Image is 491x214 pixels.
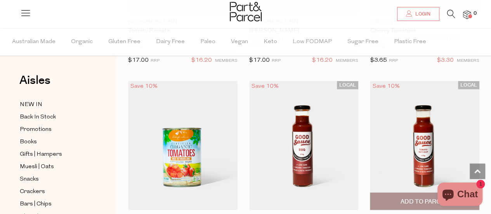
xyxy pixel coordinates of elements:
[20,162,54,172] span: Muesli | Oats
[215,59,238,63] small: MEMBERS
[336,59,358,63] small: MEMBERS
[20,162,90,172] a: Muesli | Oats
[128,81,238,210] img: Tomatoes
[370,81,479,210] img: Tomato Ketchup
[156,28,185,56] span: Dairy Free
[20,100,90,110] a: NEW IN
[19,72,50,89] span: Aisles
[472,10,479,17] span: 0
[19,75,50,94] a: Aisles
[413,11,430,17] span: Login
[20,137,90,147] a: Books
[337,81,358,89] span: LOCAL
[347,28,378,56] span: Sugar Free
[231,28,248,56] span: Vegan
[20,112,90,122] a: Back In Stock
[191,56,212,66] span: $16.20
[264,28,277,56] span: Keto
[389,59,397,63] small: RRP
[20,150,90,159] a: Gifts | Hampers
[249,81,281,92] div: Save 10%
[20,100,42,110] span: NEW IN
[20,125,90,134] a: Promotions
[128,81,160,92] div: Save 10%
[370,193,479,210] button: Add To Parcel
[20,187,90,197] a: Crackers
[463,10,471,19] a: 0
[370,81,402,92] div: Save 10%
[435,183,485,208] inbox-online-store-chat: Shopify online store chat
[20,175,39,184] span: Snacks
[312,56,333,66] span: $16.20
[151,59,160,63] small: RRP
[20,150,62,159] span: Gifts | Hampers
[20,137,37,147] span: Books
[12,28,56,56] span: Australian Made
[230,2,262,21] img: Part&Parcel
[437,56,454,66] span: $3.30
[20,125,52,134] span: Promotions
[293,28,332,56] span: Low FODMAP
[20,200,52,209] span: Bars | Chips
[20,199,90,209] a: Bars | Chips
[108,28,141,56] span: Gluten Free
[458,81,479,89] span: LOCAL
[200,28,215,56] span: Paleo
[457,59,479,63] small: MEMBERS
[71,28,93,56] span: Organic
[272,59,281,63] small: RRP
[20,187,45,197] span: Crackers
[128,57,149,63] span: $17.00
[394,28,426,56] span: Plastic Free
[397,7,439,21] a: Login
[20,174,90,184] a: Snacks
[249,57,270,63] span: $17.00
[20,113,56,122] span: Back In Stock
[401,198,449,206] span: Add To Parcel
[249,81,359,210] img: BBQ Sauce
[370,57,387,63] span: $3.65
